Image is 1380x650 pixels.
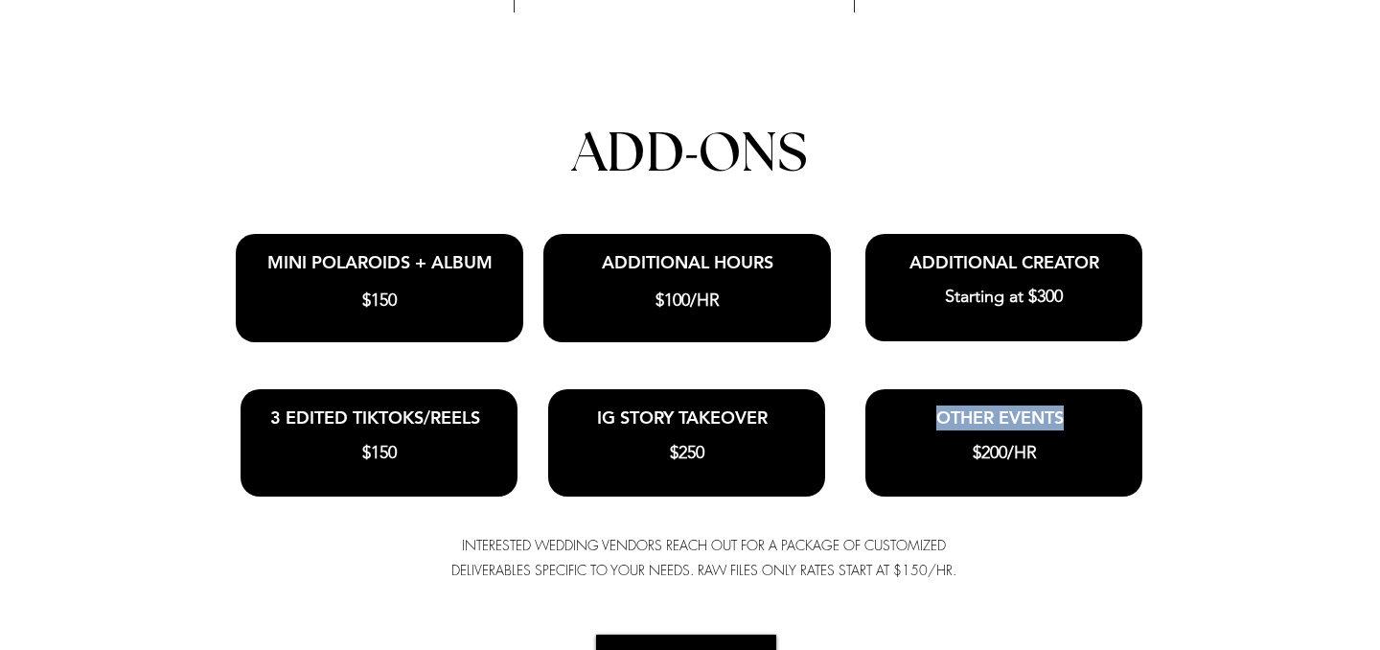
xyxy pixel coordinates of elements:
span: $200/HR [973,442,1037,463]
span: - [685,118,698,184]
span: ADDITIONAL CREATOR [909,251,1099,273]
span: ONS [698,128,807,181]
span: ADDITIONAL HOURS [602,251,773,273]
span: $250 [670,442,704,463]
span: $150 [362,290,397,311]
span: INTERESTED WEDDING VENDORS REACH OUT FOR A PACKAGE OF CUSTOMIZED DELIVERABLES SPECIFIC TO YOUR NE... [451,536,956,579]
span: MINI POLAROIDS + ALBUM [267,251,493,273]
span: ADD [572,128,685,181]
span: 3 EDITED TIKTOKS/REELS [270,406,480,429]
span: $100/HR [655,290,720,311]
span: OTHER EVENTS [936,406,1064,429]
span: Starting at $300 [945,286,1063,307]
span: IG STORY TAKEOVER [597,406,768,429]
span: $150 [362,442,397,463]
